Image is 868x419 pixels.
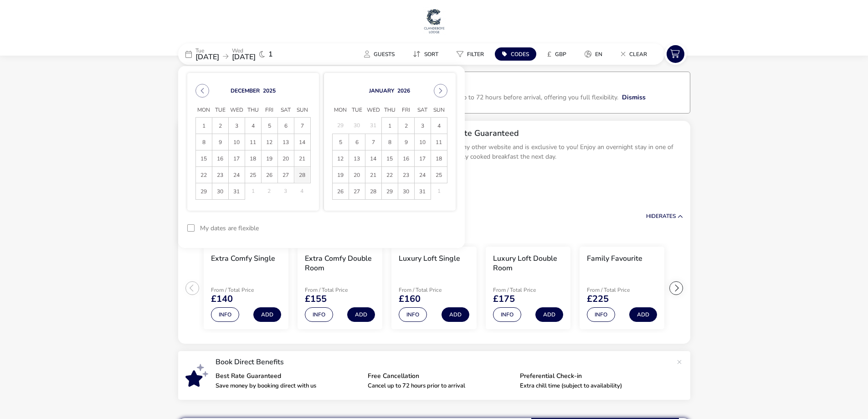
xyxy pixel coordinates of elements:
td: 10 [228,134,245,150]
span: 13 [349,151,365,167]
span: £160 [399,295,421,304]
span: 11 [431,134,447,150]
span: 21 [295,151,310,167]
naf-pibe-menu-bar-item: en [577,47,613,61]
td: 23 [398,167,414,183]
td: 25 [431,167,447,183]
span: en [595,51,602,58]
span: 12 [262,134,277,150]
td: 17 [228,150,245,167]
button: Choose Month [369,87,394,94]
p: This offer is not available on any other website and is exclusive to you! Enjoy an overnight stay... [377,142,683,161]
div: Best Available B&B Rate GuaranteedThis offer is not available on any other website and is exclusi... [370,121,690,185]
td: 29 [195,183,212,200]
td: 22 [381,167,398,183]
span: Sort [424,51,438,58]
span: Clear [629,51,647,58]
span: £175 [493,295,515,304]
td: 23 [212,167,228,183]
td: 2 [212,118,228,134]
span: 8 [382,134,397,150]
td: 26 [261,167,277,183]
td: 9 [212,134,228,150]
p: Best Rate Guaranteed [216,373,360,379]
span: 23 [399,167,414,183]
span: 17 [229,151,244,167]
span: 19 [262,151,277,167]
td: 9 [398,134,414,150]
span: Thu [245,103,261,117]
td: 22 [195,167,212,183]
td: 18 [431,150,447,167]
button: Guests [357,47,402,61]
button: Info [399,307,427,322]
span: 23 [213,167,228,183]
span: £140 [211,295,233,304]
span: 22 [196,167,211,183]
span: Sat [414,103,431,117]
div: Tue[DATE]Wed[DATE]1 [178,43,315,65]
button: Info [587,307,615,322]
td: 20 [349,167,365,183]
img: Main Website [423,7,446,35]
naf-pibe-menu-bar-item: Codes [495,47,540,61]
td: 30 [398,183,414,200]
td: 14 [294,134,310,150]
span: 28 [366,184,381,200]
button: Dismiss [622,93,646,102]
td: 31 [414,183,431,200]
span: 30 [399,184,414,200]
swiper-slide: 2 / 8 [293,243,387,333]
td: 3 [277,183,294,200]
span: 13 [278,134,293,150]
span: 2 [213,118,228,134]
span: 15 [382,151,397,167]
span: 5 [262,118,277,134]
span: 20 [278,151,293,167]
span: Mon [332,103,349,117]
span: 20 [349,167,365,183]
naf-pibe-menu-bar-item: Clear [613,47,658,61]
button: en [577,47,610,61]
span: 24 [415,167,430,183]
span: 31 [229,184,244,200]
span: 26 [262,167,277,183]
span: 7 [295,118,310,134]
label: My dates are flexible [200,225,259,232]
span: 18 [431,151,447,167]
p: Extra chill time (subject to availability) [520,383,665,389]
button: Choose Month [231,87,260,94]
span: 5 [333,134,348,150]
naf-pibe-menu-bar-item: £GBP [540,47,577,61]
span: 11 [246,134,261,150]
span: 25 [246,167,261,183]
span: 1 [268,51,273,58]
td: 4 [431,118,447,134]
span: 18 [246,151,261,167]
h3: Luxury Loft Single [399,254,460,264]
td: 30 [212,183,228,200]
td: 16 [212,150,228,167]
button: Choose Year [397,87,410,94]
td: 5 [332,134,349,150]
h3: Extra Comfy Double Room [305,254,375,273]
td: 8 [195,134,212,150]
swiper-slide: 5 / 8 [575,243,669,333]
span: Wed [365,103,381,117]
p: When you book direct with Clandeboye Lodge, you can cancel or change your booking for free up to ... [190,93,618,102]
button: Clear [613,47,654,61]
swiper-slide: 4 / 8 [481,243,575,333]
span: Tue [212,103,228,117]
span: Wed [228,103,245,117]
span: 21 [366,167,381,183]
button: Add [629,307,657,322]
td: 7 [294,118,310,134]
td: 27 [349,183,365,200]
td: 3 [414,118,431,134]
span: 12 [333,151,348,167]
button: Info [305,307,333,322]
span: 10 [229,134,244,150]
button: Choose Year [263,87,276,94]
naf-pibe-menu-bar-item: Guests [357,47,406,61]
